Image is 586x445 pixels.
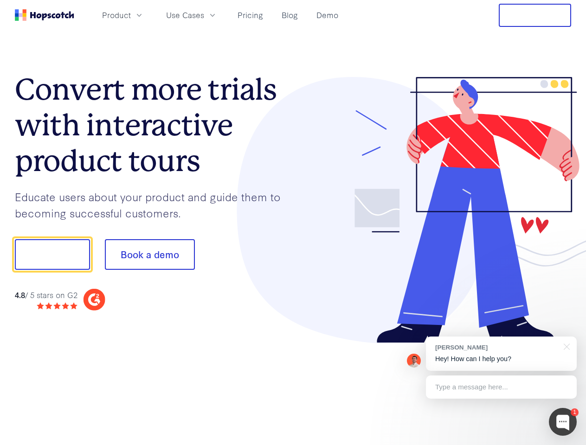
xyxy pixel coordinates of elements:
a: Pricing [234,7,267,23]
div: / 5 stars on G2 [15,289,77,301]
button: Product [97,7,149,23]
span: Product [102,9,131,21]
button: Show me! [15,239,90,270]
div: [PERSON_NAME] [435,343,558,352]
button: Use Cases [161,7,223,23]
button: Book a demo [105,239,195,270]
strong: 4.8 [15,289,25,300]
h1: Convert more trials with interactive product tours [15,72,293,178]
a: Demo [313,7,342,23]
button: Free Trial [499,4,571,27]
p: Educate users about your product and guide them to becoming successful customers. [15,189,293,221]
img: Mark Spera [407,354,421,368]
div: 1 [571,408,579,416]
span: Use Cases [166,9,204,21]
p: Hey! How can I help you? [435,354,567,364]
div: Type a message here... [426,375,577,399]
a: Blog [278,7,302,23]
a: Home [15,9,74,21]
